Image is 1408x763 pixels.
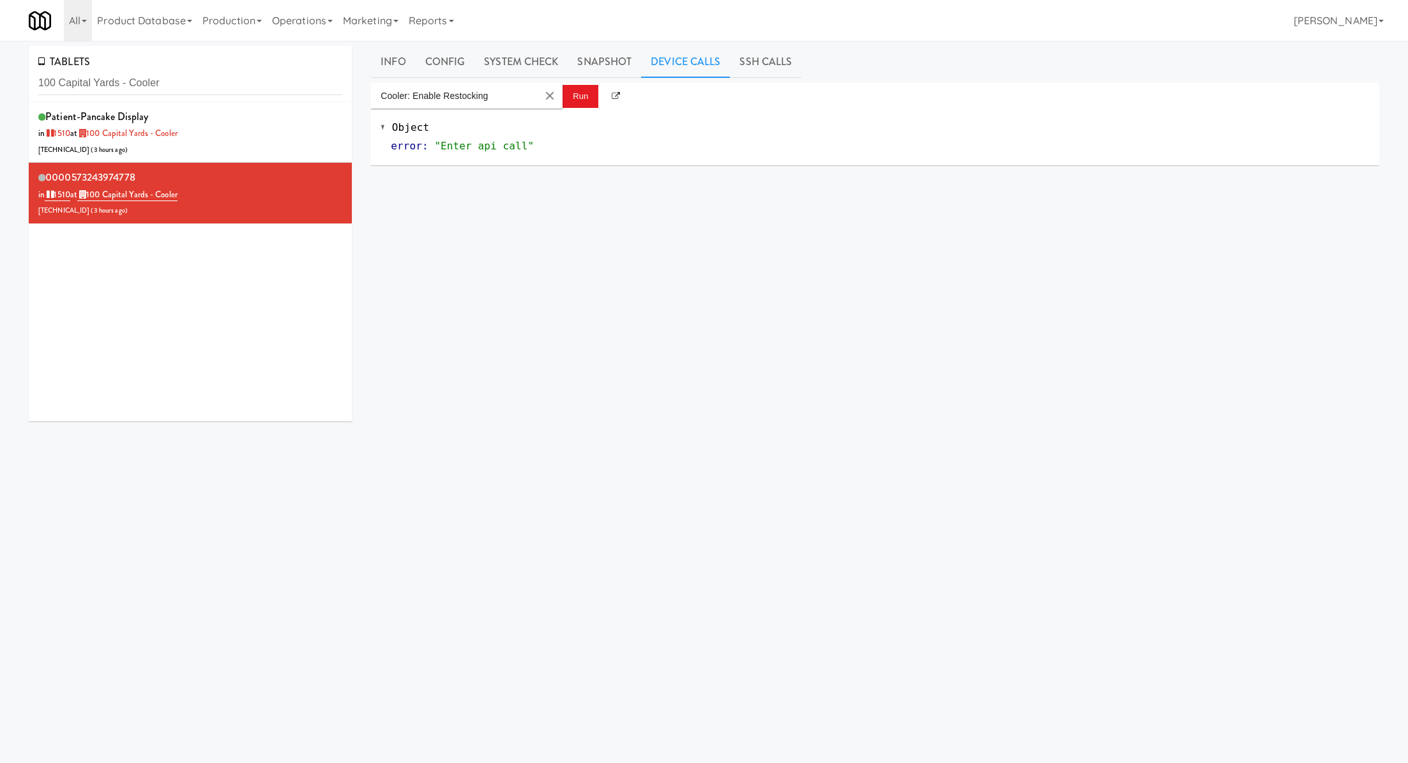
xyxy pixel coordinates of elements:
[392,121,429,133] span: Object
[45,127,70,139] a: 1510
[38,145,128,155] span: [TECHNICAL_ID] ( )
[94,206,125,215] span: 3 hours ago
[371,46,415,78] a: Info
[45,109,148,124] span: patient-pancake Display
[29,163,352,223] li: 0000573243974778in 1510at 100 Capital Yards - Cooler[TECHNICAL_ID] (3 hours ago)
[568,46,641,78] a: Snapshot
[38,127,70,139] span: in
[94,145,125,155] span: 3 hours ago
[45,170,135,185] span: 0000573243974778
[730,46,801,78] a: SSH Calls
[38,206,128,215] span: [TECHNICAL_ID] ( )
[70,127,178,139] span: at
[416,46,475,78] a: Config
[641,46,730,78] a: Device Calls
[38,188,70,200] span: in
[45,188,70,201] a: 1510
[563,85,598,108] button: Run
[38,72,342,95] input: Search tablets
[422,140,428,152] span: :
[77,188,178,201] a: 100 Capital Yards - Cooler
[474,46,568,78] a: System Check
[371,83,537,109] input: Enter api call...
[29,102,352,163] li: patient-pancake Displayin 1510at 100 Capital Yards - Cooler[TECHNICAL_ID] (3 hours ago)
[70,188,178,200] span: at
[77,127,178,139] a: 100 Capital Yards - Cooler
[434,140,534,152] span: "Enter api call"
[391,140,422,152] span: error
[540,86,559,105] button: Clear Input
[38,54,90,69] span: TABLETS
[29,10,51,32] img: Micromart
